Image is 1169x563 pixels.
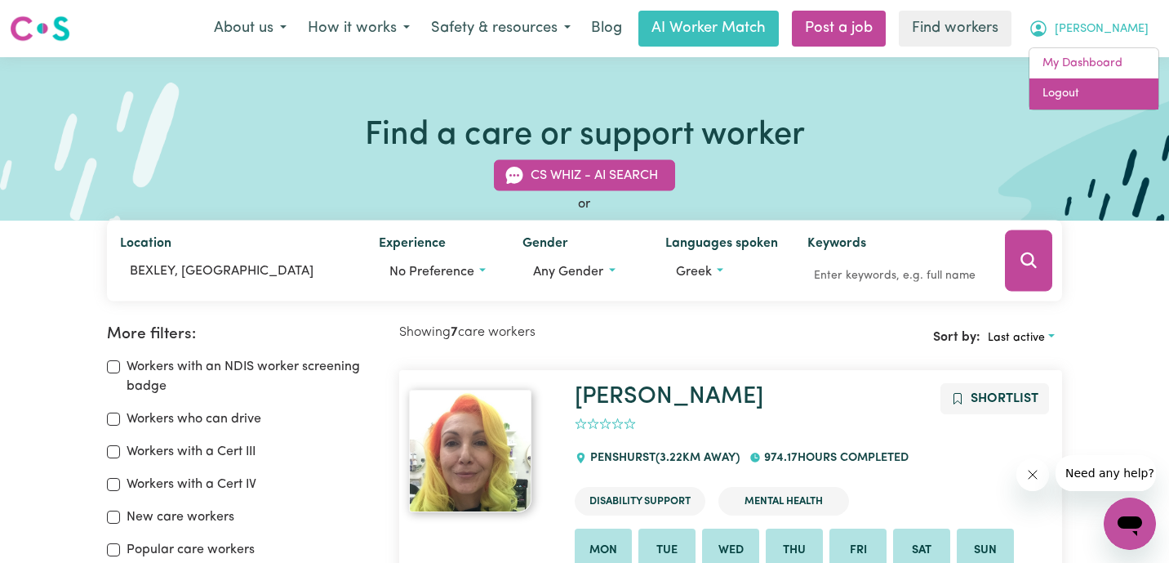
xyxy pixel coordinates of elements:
div: 974.17 hours completed [749,436,918,480]
iframe: Close message [1016,458,1049,491]
button: Search [1005,230,1052,292]
h2: More filters: [107,325,380,344]
h1: Find a care or support worker [365,116,805,155]
label: Workers with a Cert IV [127,475,256,494]
button: About us [203,11,297,46]
button: Add to shortlist [940,383,1049,414]
div: add rating by typing an integer from 0 to 5 or pressing arrow keys [575,415,636,434]
span: Greek [676,266,712,279]
span: ( 3.22 km away) [656,452,740,464]
button: Safety & resources [420,11,581,46]
label: Workers who can drive [127,409,261,429]
li: Mental Health [718,487,849,516]
label: Workers with a Cert III [127,442,256,462]
img: Careseekers logo [10,14,70,43]
label: Keywords [807,234,866,257]
label: Experience [379,234,446,257]
div: or [107,194,1061,214]
iframe: Message from company [1056,455,1156,491]
button: Worker gender preference [522,257,638,288]
span: [PERSON_NAME] [1055,20,1149,38]
button: Worker experience options [379,257,496,288]
label: Languages spoken [665,234,778,257]
img: View Antonia's profile [409,390,531,512]
label: New care workers [127,507,234,527]
span: Shortlist [971,392,1038,405]
li: Disability Support [575,487,705,516]
a: Logout [1029,78,1158,109]
input: Enter a suburb [120,257,353,286]
b: 7 [451,326,458,339]
span: Sort by: [933,331,980,344]
a: [PERSON_NAME] [575,385,763,409]
label: Gender [522,234,568,257]
div: My Account [1029,47,1159,110]
span: Any gender [533,266,603,279]
button: Sort search results [980,325,1062,351]
span: Last active [988,332,1045,344]
button: Worker language preferences [665,257,781,288]
button: CS Whiz - AI Search [494,160,675,191]
label: Popular care workers [127,540,255,560]
a: Find workers [899,11,1011,47]
a: Careseekers logo [10,10,70,47]
a: Blog [581,11,632,47]
label: Workers with an NDIS worker screening badge [127,357,380,396]
div: PENSHURST [575,436,749,480]
iframe: Button to launch messaging window [1104,498,1156,550]
a: My Dashboard [1029,48,1158,79]
span: No preference [389,266,474,279]
h2: Showing care workers [399,325,731,341]
a: Post a job [792,11,886,47]
button: My Account [1018,11,1159,46]
input: Enter keywords, e.g. full name, interests [807,263,982,288]
label: Location [120,234,171,257]
a: Antonia [409,390,555,512]
a: AI Worker Match [638,11,779,47]
button: How it works [297,11,420,46]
